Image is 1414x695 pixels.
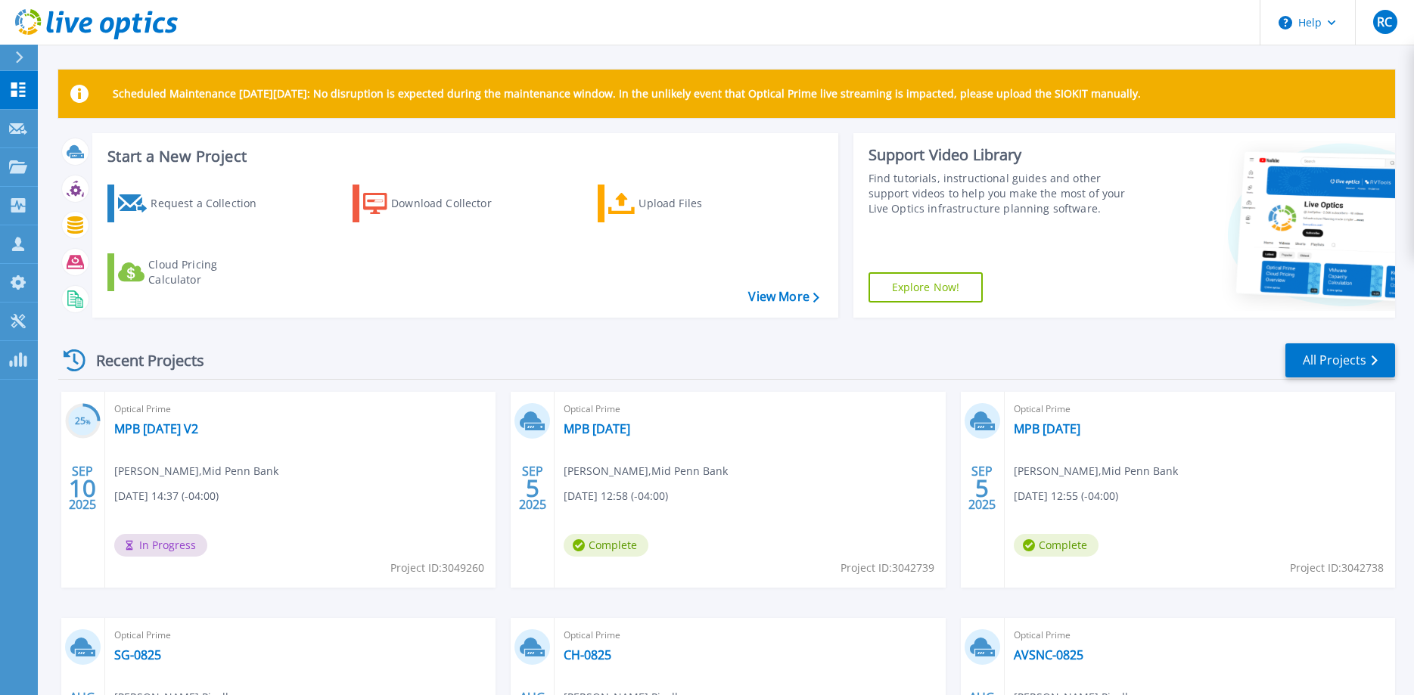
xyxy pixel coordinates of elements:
[869,171,1145,216] div: Find tutorials, instructional guides and other support videos to help you make the most of your L...
[841,560,934,576] span: Project ID: 3042739
[148,257,269,287] div: Cloud Pricing Calculator
[113,88,1141,100] p: Scheduled Maintenance [DATE][DATE]: No disruption is expected during the maintenance window. In t...
[390,560,484,576] span: Project ID: 3049260
[526,482,539,495] span: 5
[114,534,207,557] span: In Progress
[114,401,486,417] span: Optical Prime
[975,482,989,495] span: 5
[107,148,819,165] h3: Start a New Project
[68,461,97,516] div: SEP 2025
[151,188,272,219] div: Request a Collection
[85,417,91,426] span: %
[869,272,984,303] a: Explore Now!
[869,145,1145,165] div: Support Video Library
[353,185,521,222] a: Download Collector
[1014,463,1178,479] span: [PERSON_NAME] , Mid Penn Bank
[1377,16,1392,28] span: RC
[968,461,996,516] div: SEP 2025
[564,401,936,417] span: Optical Prime
[114,647,161,662] a: SG-0825
[564,647,611,662] a: CH-0825
[518,461,547,516] div: SEP 2025
[107,253,276,291] a: Cloud Pricing Calculator
[114,627,486,644] span: Optical Prime
[114,463,278,479] span: [PERSON_NAME] , Mid Penn Bank
[69,482,96,495] span: 10
[1014,488,1118,504] span: [DATE] 12:55 (-04:00)
[639,188,760,219] div: Upload Files
[114,488,219,504] span: [DATE] 14:37 (-04:00)
[1290,560,1384,576] span: Project ID: 3042738
[748,290,819,304] a: View More
[564,627,936,644] span: Optical Prime
[1014,627,1386,644] span: Optical Prime
[564,463,728,479] span: [PERSON_NAME] , Mid Penn Bank
[1014,401,1386,417] span: Optical Prime
[564,534,648,557] span: Complete
[58,342,225,379] div: Recent Projects
[1285,343,1395,377] a: All Projects
[564,421,630,436] a: MPB [DATE]
[1014,421,1080,436] a: MPB [DATE]
[564,488,668,504] span: [DATE] 12:58 (-04:00)
[598,185,766,222] a: Upload Files
[114,421,198,436] a: MPB [DATE] V2
[1014,534,1099,557] span: Complete
[107,185,276,222] a: Request a Collection
[65,413,101,430] h3: 25
[391,188,512,219] div: Download Collector
[1014,647,1083,662] a: AVSNC-0825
